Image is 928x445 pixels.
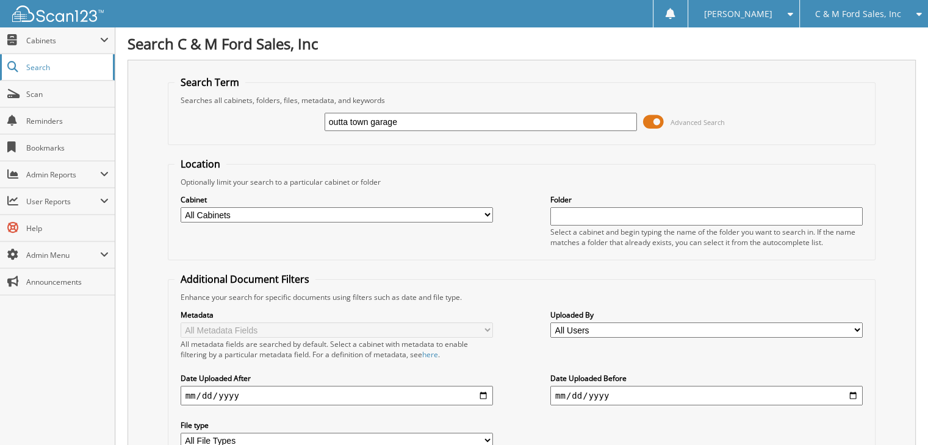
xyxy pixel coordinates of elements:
[703,10,772,18] span: [PERSON_NAME]
[422,349,438,360] a: here
[26,169,100,180] span: Admin Reports
[181,386,493,405] input: start
[550,194,863,205] label: Folder
[181,310,493,320] label: Metadata
[550,373,863,383] label: Date Uploaded Before
[181,194,493,205] label: Cabinet
[26,277,109,287] span: Announcements
[181,420,493,430] label: File type
[26,35,100,46] span: Cabinets
[550,386,863,405] input: end
[181,339,493,360] div: All metadata fields are searched by default. Select a cabinet with metadata to enable filtering b...
[26,250,100,260] span: Admin Menu
[12,5,104,22] img: scan123-logo-white.svg
[671,118,725,127] span: Advanced Search
[815,10,901,18] span: C & M Ford Sales, Inc
[26,89,109,99] span: Scan
[26,223,109,233] span: Help
[174,95,869,105] div: Searches all cabinets, folders, files, metadata, and keywords
[867,386,928,445] iframe: Chat Widget
[174,272,315,286] legend: Additional Document Filters
[174,76,245,89] legend: Search Term
[550,227,863,247] div: Select a cabinet and begin typing the name of the folder you want to search in. If the name match...
[26,143,109,153] span: Bookmarks
[26,196,100,207] span: User Reports
[26,62,107,73] span: Search
[26,116,109,126] span: Reminders
[174,157,226,171] legend: Location
[181,373,493,383] label: Date Uploaded After
[128,34,916,54] h1: Search C & M Ford Sales, Inc
[174,292,869,302] div: Enhance your search for specific documents using filters such as date and file type.
[550,310,863,320] label: Uploaded By
[174,177,869,187] div: Optionally limit your search to a particular cabinet or folder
